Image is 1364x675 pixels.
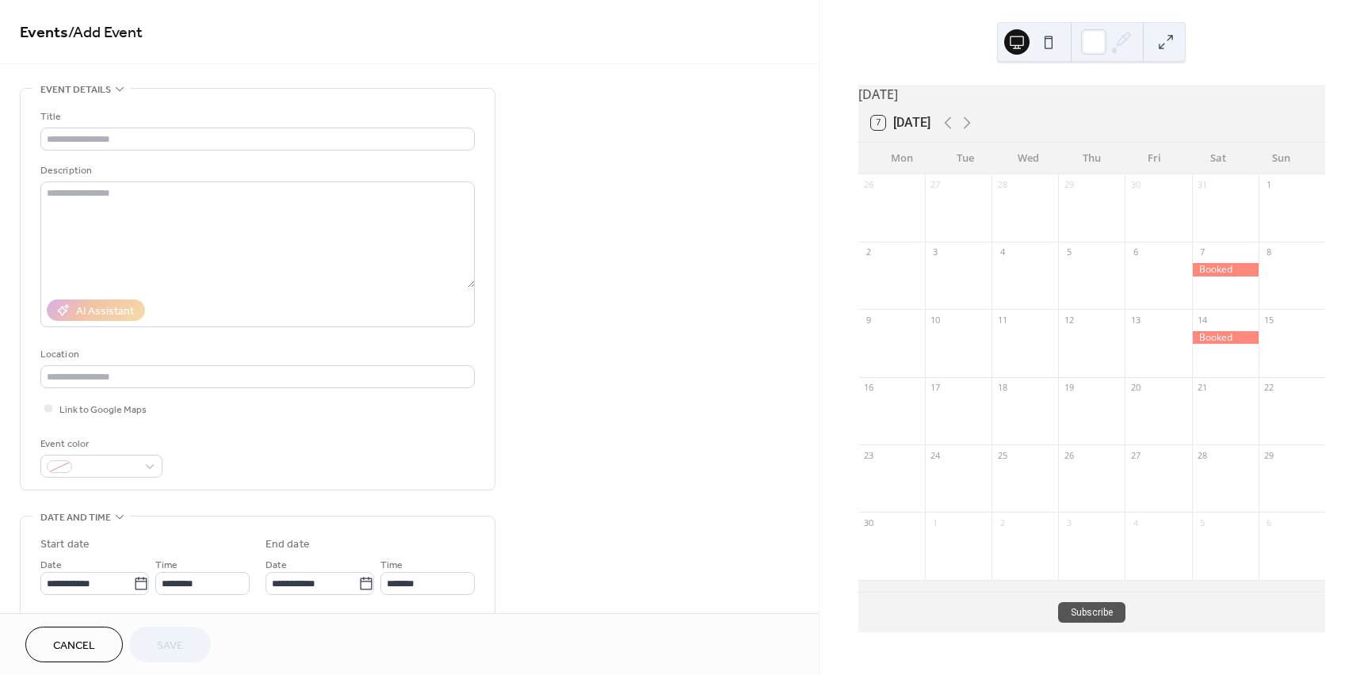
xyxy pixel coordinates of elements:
div: End date [266,536,310,553]
div: 13 [1129,314,1141,326]
div: Tue [934,143,997,174]
div: Event color [40,436,159,452]
div: [DATE] [858,85,1325,104]
div: Sun [1249,143,1312,174]
span: / Add Event [68,17,143,48]
div: 21 [1197,382,1209,394]
div: Start date [40,536,90,553]
div: 1 [1263,179,1275,191]
div: 31 [1197,179,1209,191]
div: 4 [1129,517,1141,528]
div: 9 [863,314,875,326]
span: Date and time [40,509,111,526]
span: Time [155,557,178,574]
div: 29 [1063,179,1075,191]
div: 10 [930,314,942,326]
div: 12 [1063,314,1075,326]
div: 6 [1263,517,1275,528]
div: 28 [1197,449,1209,461]
div: Title [40,109,472,125]
div: 20 [1129,382,1141,394]
span: Date [266,557,287,574]
div: Thu [1060,143,1123,174]
div: 26 [863,179,875,191]
a: Events [20,17,68,48]
div: 2 [996,517,1008,528]
div: Booked [1192,331,1259,345]
button: 7[DATE] [865,112,936,134]
span: Date [40,557,62,574]
button: Subscribe [1058,602,1125,623]
div: 15 [1263,314,1275,326]
span: Cancel [53,638,95,654]
div: 30 [863,517,875,528]
span: Event details [40,82,111,98]
div: Wed [997,143,1060,174]
div: 22 [1263,382,1275,394]
div: 5 [1197,517,1209,528]
div: Mon [871,143,934,174]
div: 2 [863,246,875,258]
div: Description [40,162,472,179]
div: 8 [1263,246,1275,258]
span: Time [380,557,403,574]
div: 28 [996,179,1008,191]
div: 24 [930,449,942,461]
div: 11 [996,314,1008,326]
div: 7 [1197,246,1209,258]
div: 14 [1197,314,1209,326]
div: 23 [863,449,875,461]
div: Location [40,346,472,363]
div: 19 [1063,382,1075,394]
div: Fri [1123,143,1186,174]
div: 1 [930,517,942,528]
div: 6 [1129,246,1141,258]
div: 26 [1063,449,1075,461]
div: 17 [930,382,942,394]
div: 30 [1129,179,1141,191]
div: 5 [1063,246,1075,258]
div: 16 [863,382,875,394]
span: Link to Google Maps [59,402,147,418]
div: 4 [996,246,1008,258]
div: 29 [1263,449,1275,461]
div: 25 [996,449,1008,461]
div: 27 [1129,449,1141,461]
div: Sat [1186,143,1250,174]
button: Cancel [25,627,123,662]
div: 27 [930,179,942,191]
div: 18 [996,382,1008,394]
div: 3 [1063,517,1075,528]
div: Booked [1192,263,1259,276]
div: 3 [930,246,942,258]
